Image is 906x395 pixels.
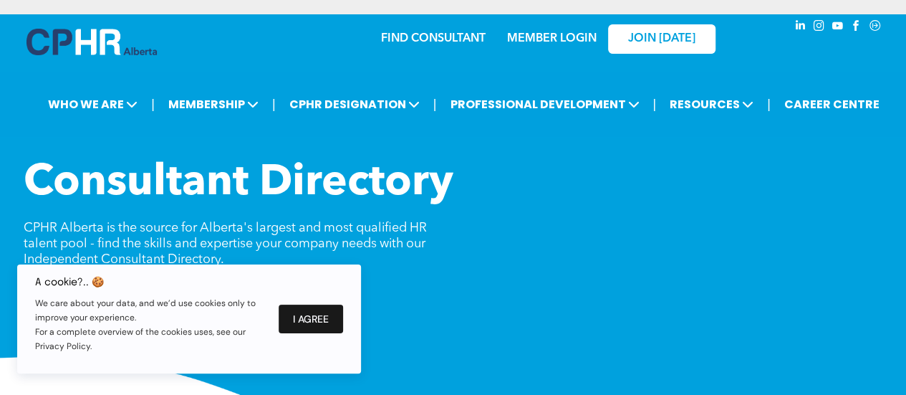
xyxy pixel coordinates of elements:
li: | [151,90,155,119]
a: Social network [867,18,883,37]
li: | [272,90,276,119]
span: RESOURCES [665,91,758,118]
a: instagram [811,18,827,37]
li: | [433,90,437,119]
a: FIND CONSULTANT [381,33,486,44]
span: CPHR Alberta is the source for Alberta's largest and most qualified HR talent pool - find the ski... [24,222,427,266]
span: PROFESSIONAL DEVELOPMENT [445,91,643,118]
span: JOIN [DATE] [628,32,695,46]
a: CAREER CENTRE [780,91,884,118]
a: MEMBER LOGIN [507,33,597,44]
span: MEMBERSHIP [164,91,263,118]
p: We care about your data, and we’d use cookies only to improve your experience. For a complete ove... [35,296,264,353]
li: | [652,90,656,119]
a: JOIN [DATE] [608,24,715,54]
li: | [767,90,771,119]
span: CPHR DESIGNATION [285,91,424,118]
h6: A cookie?.. 🍪 [35,276,264,287]
button: I Agree [279,305,343,333]
span: Consultant Directory [24,162,453,205]
span: WHO WE ARE [44,91,142,118]
img: A blue and white logo for cp alberta [26,29,157,55]
a: youtube [830,18,846,37]
a: linkedin [793,18,809,37]
a: facebook [849,18,864,37]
